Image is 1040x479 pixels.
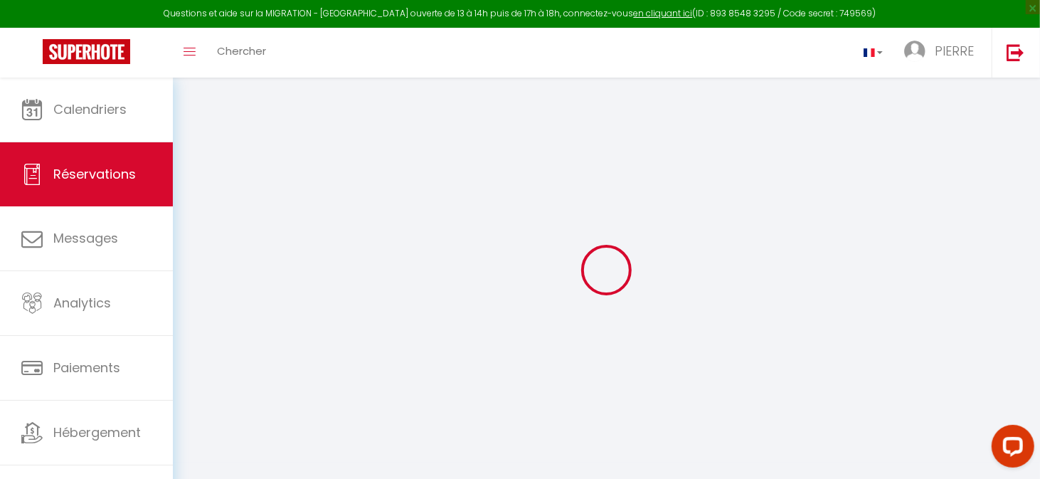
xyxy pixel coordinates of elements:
span: Messages [53,229,118,247]
span: Paiements [53,359,120,377]
span: Chercher [217,43,266,58]
span: Analytics [53,294,111,312]
span: Calendriers [53,100,127,118]
img: Super Booking [43,39,130,64]
span: Réservations [53,165,136,183]
img: ... [904,41,925,62]
span: Hébergement [53,423,141,441]
a: ... PIERRE [893,28,992,78]
span: PIERRE [935,42,974,60]
iframe: LiveChat chat widget [980,419,1040,479]
a: en cliquant ici [634,7,693,19]
img: logout [1007,43,1024,61]
a: Chercher [206,28,277,78]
